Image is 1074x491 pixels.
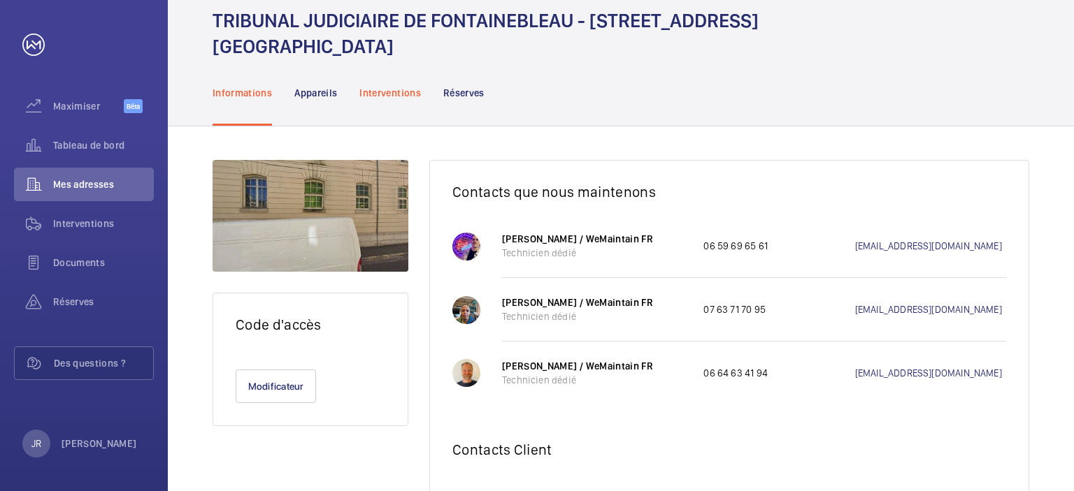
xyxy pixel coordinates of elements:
font: Informations [213,87,272,98]
font: JR [31,438,41,449]
font: Code d'accès [236,316,322,333]
font: TRIBUNAL JUDICIAIRE DE FONTAINEBLEAU - [STREET_ADDRESS] [213,8,759,32]
p: Technicien dédié [502,373,689,387]
font: Modificateur [248,381,304,392]
button: Modificateur [236,369,316,403]
font: Mes adresses [53,179,114,190]
font: Maximiser [53,101,100,112]
font: Contacts Client [452,441,552,458]
p: [PERSON_NAME] / WeMaintain FR [502,359,689,373]
font: Interventions [53,218,115,229]
a: [EMAIL_ADDRESS][DOMAIN_NAME] [855,239,1006,253]
font: Réserves [443,87,485,98]
font: Interventions [359,87,421,98]
p: [PERSON_NAME] / WeMaintain FR [502,295,689,309]
font: Réserves [53,296,94,307]
p: 07 63 71 70 95 [703,302,854,316]
p: 06 59 69 65 61 [703,239,854,253]
font: Appareils [294,87,337,98]
p: 06 64 63 41 94 [703,366,854,380]
font: Contacts que nous maintenons [452,183,656,200]
a: [EMAIL_ADDRESS][DOMAIN_NAME] [855,302,1006,316]
font: Tableau de bord [53,140,124,151]
font: Documents [53,257,105,268]
font: Bêta [127,102,140,110]
a: [EMAIL_ADDRESS][DOMAIN_NAME] [855,366,1006,380]
p: Technicien dédié [502,309,689,323]
font: Des questions ? [54,358,126,369]
font: [GEOGRAPHIC_DATA] [213,34,394,58]
p: Technicien dédié [502,246,689,260]
font: [PERSON_NAME] [62,438,137,449]
p: [PERSON_NAME] / WeMaintain FR [502,232,689,246]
